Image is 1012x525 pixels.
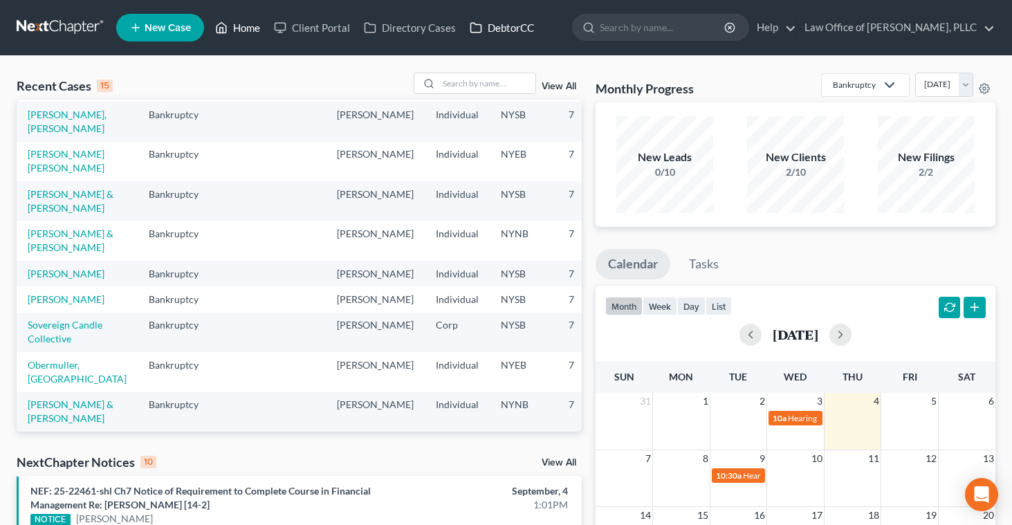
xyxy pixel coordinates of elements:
td: NYSB [490,261,558,286]
td: Individual [425,352,490,392]
td: [PERSON_NAME] [326,102,425,141]
a: Calendar [596,249,670,279]
a: Home [208,15,267,40]
td: Individual [425,261,490,286]
td: Bankruptcy [138,286,224,312]
td: [PERSON_NAME] [326,432,425,457]
h2: [DATE] [773,327,818,342]
a: DebtorCC [463,15,541,40]
td: Individual [425,392,490,432]
td: 7 [558,142,627,181]
div: New Filings [878,149,975,165]
td: NYEB [490,142,558,181]
span: 5 [930,393,938,409]
span: 15 [696,507,710,524]
a: Sovereign Candle Collective [28,319,102,344]
td: [PERSON_NAME] [326,261,425,286]
a: [PERSON_NAME] [28,293,104,305]
td: [PERSON_NAME] [326,286,425,312]
td: NYEB [490,352,558,392]
div: September, 4 [398,484,568,498]
span: 19 [924,507,938,524]
div: 10 [140,456,156,468]
span: 13 [982,450,995,467]
td: NYSB [490,313,558,352]
td: 7 [558,432,627,457]
a: [PERSON_NAME] & [PERSON_NAME] [28,188,113,214]
span: 20 [982,507,995,524]
td: 7 [558,392,627,432]
span: 11 [867,450,881,467]
td: Individual [425,102,490,141]
td: 7 [558,286,627,312]
td: Bankruptcy [138,313,224,352]
td: [PERSON_NAME] [326,221,425,260]
div: New Clients [747,149,844,165]
a: [PERSON_NAME] [28,268,104,279]
span: Hearing for [PERSON_NAME] & [PERSON_NAME] [788,413,969,423]
span: Mon [669,371,693,383]
td: NYNB [490,392,558,432]
td: 7 [558,221,627,260]
div: 1:01PM [398,498,568,512]
td: 7 [558,352,627,392]
div: NextChapter Notices [17,454,156,470]
span: 8 [701,450,710,467]
a: [PERSON_NAME], [PERSON_NAME] [28,109,107,134]
button: day [677,297,706,315]
a: [PERSON_NAME] [PERSON_NAME] [28,148,104,174]
a: NEF: 25-22461-shl Ch7 Notice of Requirement to Complete Course in Financial Management Re: [PERSO... [30,485,371,510]
td: Bankruptcy [138,432,224,457]
span: 10:30a [716,470,742,481]
td: Individual [425,221,490,260]
td: Bankruptcy [138,392,224,432]
a: Obermuller, [GEOGRAPHIC_DATA] [28,359,127,385]
td: Bankruptcy [138,102,224,141]
span: Hearing for [PERSON_NAME] [743,470,851,481]
span: Sat [958,371,975,383]
td: Bankruptcy [138,221,224,260]
span: 4 [872,393,881,409]
td: Bankruptcy [138,352,224,392]
span: 16 [753,507,766,524]
div: 2/10 [747,165,844,179]
div: Recent Cases [17,77,113,94]
td: 7 [558,181,627,221]
span: 18 [867,507,881,524]
span: 9 [758,450,766,467]
td: Individual [425,432,490,457]
span: New Case [145,23,191,33]
a: Help [750,15,796,40]
span: 7 [644,450,652,467]
span: 6 [987,393,995,409]
span: Wed [784,371,807,383]
span: 12 [924,450,938,467]
a: Tasks [677,249,731,279]
span: 10a [773,413,786,423]
div: Bankruptcy [833,79,876,91]
input: Search by name... [439,73,535,93]
td: [PERSON_NAME] [326,181,425,221]
button: week [643,297,677,315]
td: [PERSON_NAME] [326,313,425,352]
span: Fri [903,371,917,383]
h3: Monthly Progress [596,80,694,97]
td: NYNB [490,221,558,260]
a: View All [542,458,576,468]
input: Search by name... [600,15,726,40]
td: 7 [558,261,627,286]
td: Individual [425,286,490,312]
td: Bankruptcy [138,142,224,181]
a: Law Office of [PERSON_NAME], PLLC [798,15,995,40]
a: View All [542,82,576,91]
td: Individual [425,181,490,221]
div: New Leads [616,149,713,165]
td: Bankruptcy [138,261,224,286]
a: [PERSON_NAME] & [PERSON_NAME] [28,228,113,253]
span: Thu [843,371,863,383]
span: Sun [614,371,634,383]
td: [PERSON_NAME] [326,352,425,392]
span: 3 [816,393,824,409]
td: Bankruptcy [138,181,224,221]
td: NYSB [490,102,558,141]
